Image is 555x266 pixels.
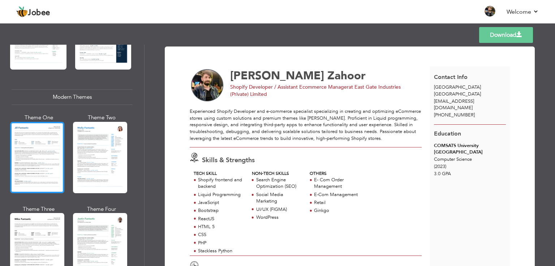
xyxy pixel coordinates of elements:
a: Jobee [16,6,50,18]
div: Theme Three [12,205,66,213]
div: Retail [314,199,360,206]
div: JavaScript [198,199,244,206]
span: Contact Info [434,73,468,81]
div: Theme One [12,114,66,121]
img: Profile Img [484,5,496,17]
span: [GEOGRAPHIC_DATA] [434,84,481,90]
img: No image [190,68,225,103]
div: Modern Themes [12,89,133,105]
span: Shopify Developer / Assistant Ecommerce Manager [230,84,349,90]
span: Education [434,130,461,138]
span: 3.0 GPA [434,170,451,177]
div: UI/UX (FIGMA) [256,206,302,213]
div: NON-TECH SKILLS [252,170,302,177]
span: Jobee [28,9,50,17]
span: Skills & Strengths [202,156,255,165]
div: CSS [198,231,244,238]
div: ReactJS [198,216,244,222]
span: Zahoor [327,68,366,83]
span: at East Gate Industries (Private) Limited [230,84,401,98]
div: Liquid Programming [198,191,244,198]
div: OTHERS [310,170,360,177]
span: (2023) [434,163,446,170]
span: [PHONE_NUMBER] [434,112,475,118]
div: Search Engine Optimization (SEO) [256,177,302,190]
span: [GEOGRAPHIC_DATA] [434,91,481,97]
div: Bootstrap [198,207,244,214]
div: E-Com Management [314,191,360,198]
div: Theme Two [74,114,129,121]
div: E- Com Order Management [314,177,360,190]
span: Computer Science [434,156,472,163]
div: Theme Four [74,205,129,213]
div: PHP [198,240,244,247]
div: Stackless Python [198,248,244,254]
div: Shopify frontend and backend [198,177,244,190]
span: [PERSON_NAME] [230,68,324,83]
div: Ginkgo [314,207,360,214]
div: COMSATS University [GEOGRAPHIC_DATA] [434,142,506,156]
div: Social Media Marketing [256,191,302,205]
img: jobee.io [16,6,28,18]
div: Experienced Shopify Developer and e-commerce specialist specializing in creating and optimizing e... [190,108,422,142]
div: TECH SKILL [194,170,244,177]
a: Download [479,27,533,43]
div: HTML 5 [198,223,244,230]
div: WordPress [256,214,302,221]
span: [EMAIL_ADDRESS][DOMAIN_NAME] [434,98,474,111]
a: Welcome [507,8,539,16]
